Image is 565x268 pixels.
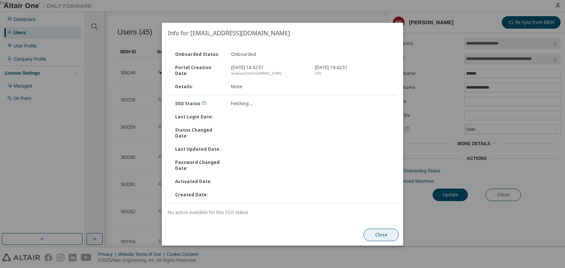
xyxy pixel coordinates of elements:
[363,229,399,241] button: Close
[171,146,227,152] div: Last Updated Date :
[310,65,394,76] div: [DATE] 19:42:51
[171,160,227,171] div: Password Changed Date :
[315,71,390,76] div: UTC
[171,65,227,76] div: Portal Creation Date :
[171,101,227,107] div: SSO Status :
[231,71,306,76] div: America/[GEOGRAPHIC_DATA]
[168,210,397,215] div: No action available for this SSO status
[171,179,227,185] div: Activated Date :
[171,192,227,198] div: Created Date :
[171,114,227,120] div: Last Login Date :
[227,65,310,76] div: [DATE] 14:42:51
[227,84,310,90] div: None
[171,51,227,57] div: Onboarded Status :
[227,101,310,107] div: Fetching ...
[171,127,227,139] div: Status Changed Date :
[171,84,227,90] div: Details :
[162,23,403,43] h2: Info for [EMAIL_ADDRESS][DOMAIN_NAME]
[227,51,310,57] div: Onboarded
